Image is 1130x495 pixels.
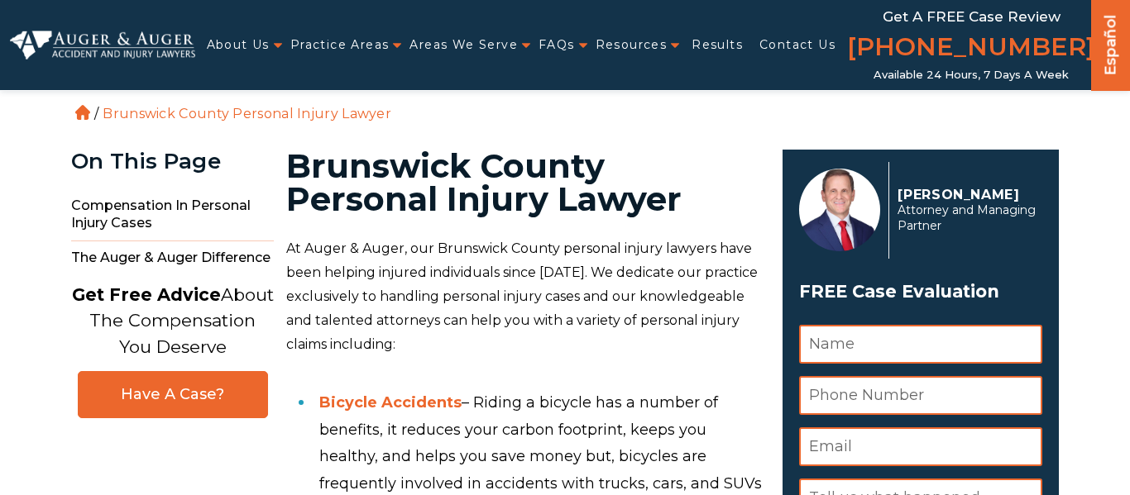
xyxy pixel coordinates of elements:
a: Have A Case? [78,371,268,418]
a: Practice Areas [290,28,390,62]
span: Get a FREE Case Review [883,8,1061,25]
span: Compensation in Personal Injury Cases [71,189,274,241]
a: Resources [596,28,668,62]
strong: Get Free Advice [72,284,221,305]
h1: Brunswick County Personal Injury Lawyer [286,150,763,216]
img: Herbert Auger [799,169,881,251]
span: Have A Case? [95,385,251,404]
span: The Auger & Auger Difference [71,241,274,275]
a: Bicycle Accidents [319,393,462,412]
a: Results [692,28,743,62]
a: FAQs [539,28,575,62]
p: About The Compensation You Deserve [72,282,274,360]
input: Name [799,325,1042,364]
a: Contact Us [759,28,836,62]
p: At Auger & Auger, our Brunswick County personal injury lawyers have been helping injured individu... [286,237,763,356]
h3: FREE Case Evaluation [799,276,1042,307]
li: Brunswick County Personal Injury Lawyer [98,106,395,121]
span: Attorney and Managing Partner [898,202,1042,234]
input: Phone Number [799,376,1042,415]
div: On This Page [71,150,274,174]
a: Home [75,105,90,120]
a: [PHONE_NUMBER] [847,29,1095,69]
p: [PERSON_NAME] [898,187,1042,202]
img: Auger & Auger Accident and Injury Lawyers Logo [10,31,195,59]
span: Available 24 Hours, 7 Days a Week [874,69,1069,82]
a: Areas We Serve [409,28,518,62]
input: Email [799,427,1042,466]
a: About Us [207,28,270,62]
